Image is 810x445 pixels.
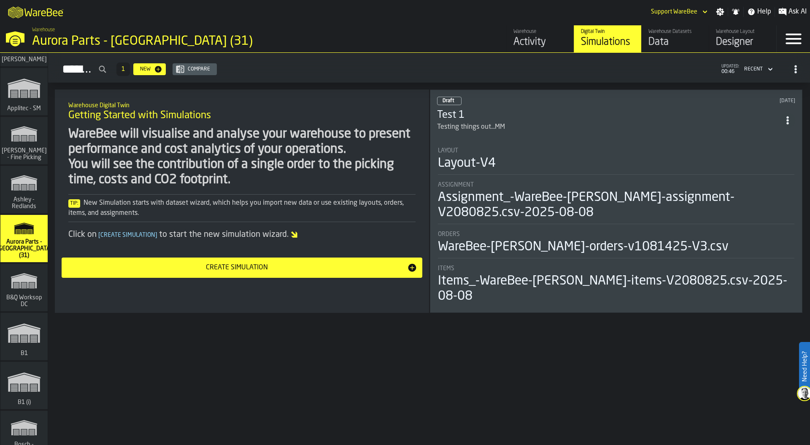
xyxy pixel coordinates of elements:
span: Warehouse [32,27,55,33]
div: Create Simulation [67,263,407,273]
div: Testing things out...MM [437,122,780,132]
div: Warehouse [513,29,567,35]
div: Title [438,231,794,238]
div: Click on to start the new simulation wizard. [68,229,416,241]
div: Title [438,147,794,154]
div: Items_-WareBee-[PERSON_NAME]-items-V2080825.csv-2025-08-08 [438,274,794,304]
label: button-toggle-Settings [713,8,728,16]
div: Data [648,35,702,49]
div: Title [438,265,794,272]
span: Tip: [68,199,80,208]
span: 00:46 [721,69,739,75]
div: Layout-V4 [438,156,496,171]
a: link-to-/wh/i/aa2e4adb-2cd5-4688-aa4a-ec82bcf75d46/designer [709,25,776,52]
span: [ [98,232,100,238]
h2: Sub Title [68,100,416,109]
div: Title [438,182,794,188]
div: stat-Assignment [438,182,794,224]
a: link-to-/wh/i/66cfe7f1-b068-440d-bdd2-203d3579941c/simulations [0,313,48,362]
div: Designer [716,35,769,49]
h3: Test 1 [437,109,780,122]
div: DropdownMenuValue-Support WareBee [651,8,697,15]
a: link-to-/wh/i/aa2e4adb-2cd5-4688-aa4a-ec82bcf75d46/feed/ [506,25,574,52]
label: button-toggle-Help [744,7,775,17]
a: link-to-/wh/i/48cbecf7-1ea2-4bc9-a439-03d5b66e1a58/simulations [0,117,48,166]
div: WareBee will visualise and analyse your warehouse to present performance and cost analytics of yo... [68,127,416,187]
div: stat-Items [438,265,794,304]
span: 1 [121,66,125,72]
a: link-to-/wh/i/aa2e4adb-2cd5-4688-aa4a-ec82bcf75d46/simulations [574,25,641,52]
span: updated: [721,64,739,69]
a: link-to-/wh/i/aa2e4adb-2cd5-4688-aa4a-ec82bcf75d46/data [641,25,709,52]
div: Warehouse Layout [716,29,769,35]
div: Assignment_-WareBee-[PERSON_NAME]-assignment- V2080825.csv-2025-08-08 [438,190,794,220]
span: Items [438,265,454,272]
span: Applitec - SM [5,105,43,112]
div: stat-Layout [438,147,794,175]
div: ItemListCard-DashboardItemContainer [430,90,802,313]
span: Assignment [438,182,474,188]
span: Draft [443,98,454,103]
div: WareBee-[PERSON_NAME]-orders-v1081425-V3.csv [438,239,729,255]
button: button-New [133,63,166,75]
button: button-Compare [173,63,217,75]
a: link-to-/wh/i/15c7d959-c638-4b83-a22d-531b306f71a1/simulations [0,264,48,313]
span: B1 [19,350,30,357]
span: B1 (i) [16,399,32,406]
div: DropdownMenuValue-Support WareBee [648,7,709,17]
div: DropdownMenuValue-4 [744,66,763,72]
div: stat-Orders [438,231,794,258]
span: Layout [438,147,458,154]
span: B&Q Worksop DC [4,294,44,308]
div: Updated: 16/08/2025, 23:13:45 Created: 08/08/2025, 03:23:48 [629,98,796,104]
span: Ashley - Redlands [4,196,44,210]
a: link-to-/wh/i/7fbc10d9-b2dc-45f2-a4e9-224a6966819c/simulations [0,362,48,411]
a: link-to-/wh/i/aa2e4adb-2cd5-4688-aa4a-ec82bcf75d46/simulations [0,215,48,264]
div: Digital Twin [581,29,634,35]
div: Testing things out...MM [437,122,505,132]
div: New Simulation starts with dataset wizard, which helps you import new data or use existing layout... [68,198,416,218]
div: title-Getting Started with Simulations [62,96,422,127]
label: button-toggle-Menu [777,25,810,52]
div: status-0 2 [437,97,462,105]
div: New [137,66,154,72]
a: link-to-/wh/i/5ada57a6-213f-41bf-87e1-f77a1f45be79/simulations [0,166,48,215]
label: button-toggle-Notifications [728,8,743,16]
button: button-Create Simulation [62,258,422,278]
div: Compare [184,66,213,72]
span: Create Simulation [97,232,159,238]
section: card-SimulationDashboardCard-draft [437,139,795,306]
span: Orders [438,231,460,238]
a: link-to-/wh/i/662479f8-72da-4751-a936-1d66c412adb4/simulations [0,68,48,117]
div: Warehouse Datasets [648,29,702,35]
h2: button-Simulations [48,53,810,83]
div: Simulations [581,35,634,49]
div: ItemListCard- [55,90,429,313]
span: Ask AI [788,7,807,17]
label: button-toggle-Ask AI [775,7,810,17]
span: Getting Started with Simulations [68,109,211,122]
span: Help [757,7,771,17]
div: Aurora Parts - [GEOGRAPHIC_DATA] (31) [32,34,260,49]
div: Activity [513,35,567,49]
div: ButtonLoadMore-Load More-Prev-First-Last [113,62,133,76]
label: Need Help? [800,343,809,390]
div: DropdownMenuValue-4 [741,64,775,74]
span: ] [155,232,157,238]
